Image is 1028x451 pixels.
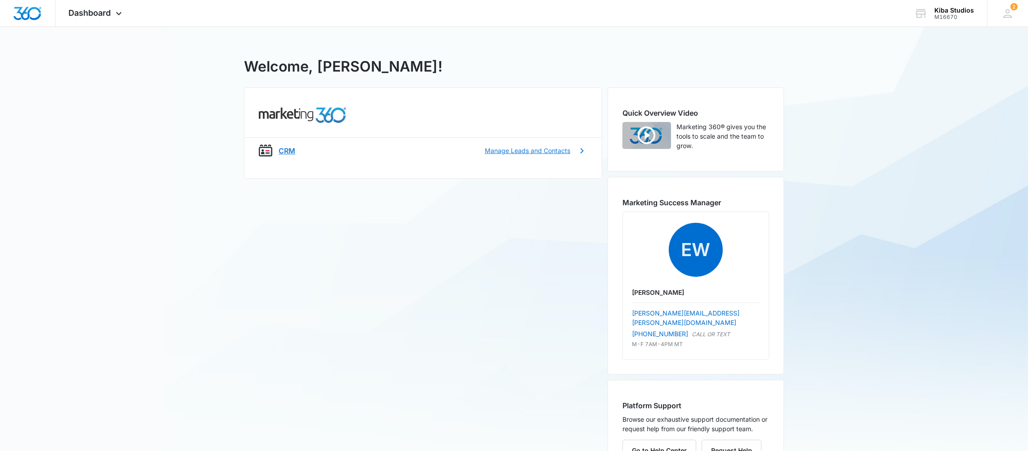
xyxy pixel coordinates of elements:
div: notifications count [1010,3,1018,10]
p: Manage Leads and Contacts [485,146,570,155]
h1: Welcome, [PERSON_NAME]! [244,56,442,77]
div: account id [934,14,974,20]
span: EW [669,223,723,277]
h2: Quick Overview Video [622,108,769,118]
h2: Platform Support [622,400,769,411]
p: [PERSON_NAME] [632,288,760,297]
p: CALL OR TEXT [692,330,730,338]
img: common.products.marketing.title [259,108,346,123]
img: Quick Overview Video [622,122,671,149]
span: Dashboard [69,8,111,18]
a: [PHONE_NUMBER] [632,329,688,338]
a: [PERSON_NAME][EMAIL_ADDRESS][PERSON_NAME][DOMAIN_NAME] [632,309,739,326]
a: crmCRMManage Leads and Contacts [244,137,602,164]
h2: Marketing Success Manager [622,197,769,208]
p: CRM [279,145,295,156]
p: M-F 7AM-4PM MT [632,340,760,348]
p: Browse our exhaustive support documentation or request help from our friendly support team. [622,415,769,433]
span: 2 [1010,3,1018,10]
p: Marketing 360® gives you the tools to scale and the team to grow. [676,122,769,150]
img: crm [259,144,272,158]
div: account name [934,7,974,14]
